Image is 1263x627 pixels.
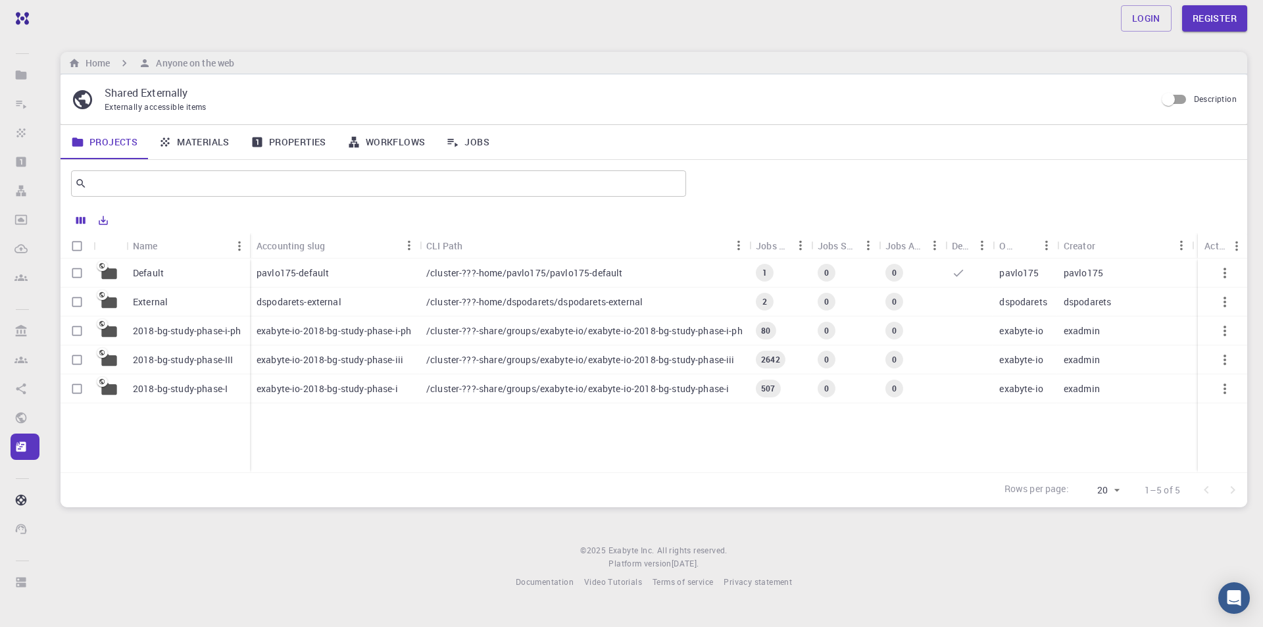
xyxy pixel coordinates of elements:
div: Creator [1064,233,1095,259]
p: /cluster-???-share/groups/exabyte-io/exabyte-io-2018-bg-study-phase-i [426,382,729,395]
div: Default [952,233,972,259]
a: Exabyte Inc. [608,544,655,557]
a: Terms of service [653,576,713,589]
p: 2018-bg-study-phase-I [133,382,228,395]
a: Login [1121,5,1172,32]
p: 2018-bg-study-phase-III [133,353,233,366]
h6: Home [80,56,110,70]
div: Name [133,233,158,259]
p: Rows per page: [1004,482,1069,497]
button: Menu [790,235,811,256]
div: Accounting slug [250,233,420,259]
div: CLI Path [426,233,462,259]
button: Menu [972,235,993,256]
span: 0 [887,267,902,278]
span: Privacy statement [724,576,792,587]
div: Owner [999,233,1014,259]
nav: breadcrumb [66,56,237,70]
p: exadmin [1064,324,1100,338]
a: Projects [61,125,148,159]
span: 1 [757,267,772,278]
a: Documentation [516,576,574,589]
p: Default [133,266,164,280]
button: Sort [1095,235,1116,256]
button: Menu [1036,235,1057,256]
p: exabyte-io [999,324,1043,338]
p: /cluster-???-home/dspodarets/dspodarets-external [426,295,643,309]
button: Menu [924,235,945,256]
div: Name [126,233,250,259]
span: 0 [819,325,834,336]
p: /cluster-???-home/pavlo175/pavlo175-default [426,266,622,280]
p: exabyte-io-2018-bg-study-phase-i-ph [257,324,411,338]
div: Owner [993,233,1056,259]
span: 0 [887,296,902,307]
div: Jobs Active [879,233,945,259]
span: [DATE] . [672,558,699,568]
p: /cluster-???-share/groups/exabyte-io/exabyte-io-2018-bg-study-phase-i-ph [426,324,743,338]
a: Materials [148,125,240,159]
button: Sort [158,236,179,257]
a: Workflows [337,125,436,159]
div: Jobs Subm. [818,233,858,259]
span: 0 [819,267,834,278]
p: pavlo175 [1064,266,1103,280]
p: dspodarets-external [257,295,341,309]
span: Video Tutorials [584,576,642,587]
a: Register [1182,5,1247,32]
span: 507 [756,383,780,394]
button: Sort [325,235,346,256]
button: Menu [229,236,250,257]
span: 0 [887,354,902,365]
span: 0 [819,383,834,394]
div: 20 [1074,481,1124,500]
a: Properties [240,125,337,159]
p: pavlo175-default [257,266,329,280]
a: Privacy statement [724,576,792,589]
div: Actions [1204,233,1226,259]
a: [DATE]. [672,557,699,570]
button: Columns [70,210,92,231]
a: Video Tutorials [584,576,642,589]
p: dspodarets [1064,295,1112,309]
div: Icon [93,233,126,259]
img: logo [11,12,29,25]
div: Actions [1198,233,1247,259]
span: Documentation [516,576,574,587]
button: Menu [728,235,749,256]
p: 1–5 of 5 [1145,484,1180,497]
button: Menu [858,235,879,256]
span: Externally accessible items [105,101,207,112]
a: Jobs [435,125,500,159]
span: 0 [819,296,834,307]
span: © 2025 [580,544,608,557]
p: exabyte-io [999,382,1043,395]
div: Accounting slug [257,233,325,259]
button: Menu [1171,235,1192,256]
button: Menu [399,235,420,256]
h6: Anyone on the web [151,56,234,70]
p: exadmin [1064,353,1100,366]
span: 0 [887,383,902,394]
p: External [133,295,168,309]
p: exadmin [1064,382,1100,395]
div: Creator [1057,233,1192,259]
span: Exabyte Inc. [608,545,655,555]
span: Description [1194,93,1237,104]
p: exabyte-io-2018-bg-study-phase-i [257,382,398,395]
button: Export [92,210,114,231]
span: Platform version [608,557,671,570]
span: 2 [757,296,772,307]
span: 0 [819,354,834,365]
div: Jobs Total [749,233,811,259]
div: Jobs Total [756,233,790,259]
span: All rights reserved. [657,544,728,557]
button: Sort [1015,235,1036,256]
div: Default [945,233,993,259]
div: Jobs Subm. [811,233,879,259]
p: exabyte-io-2018-bg-study-phase-iii [257,353,403,366]
p: 2018-bg-study-phase-i-ph [133,324,241,338]
span: 2642 [756,354,785,365]
p: dspodarets [999,295,1047,309]
p: exabyte-io [999,353,1043,366]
